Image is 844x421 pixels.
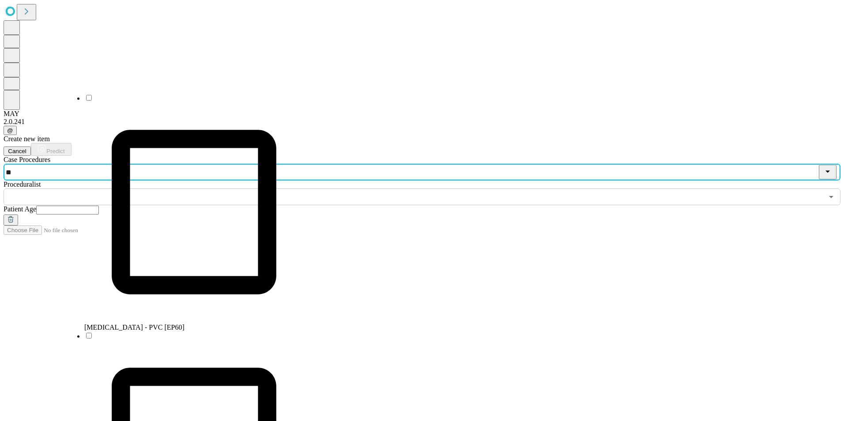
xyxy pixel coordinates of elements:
[4,147,31,156] button: Cancel
[7,127,13,134] span: @
[46,148,64,154] span: Predict
[825,191,837,203] button: Open
[4,135,50,143] span: Create new item
[8,148,26,154] span: Cancel
[4,126,17,135] button: @
[4,118,840,126] div: 2.0.241
[4,205,36,213] span: Patient Age
[819,165,836,180] button: Close
[84,323,185,331] span: [MEDICAL_DATA] - PVC [EP60]
[4,110,840,118] div: MAY
[31,143,72,156] button: Predict
[4,156,50,163] span: Scheduled Procedure
[4,180,41,188] span: Proceduralist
